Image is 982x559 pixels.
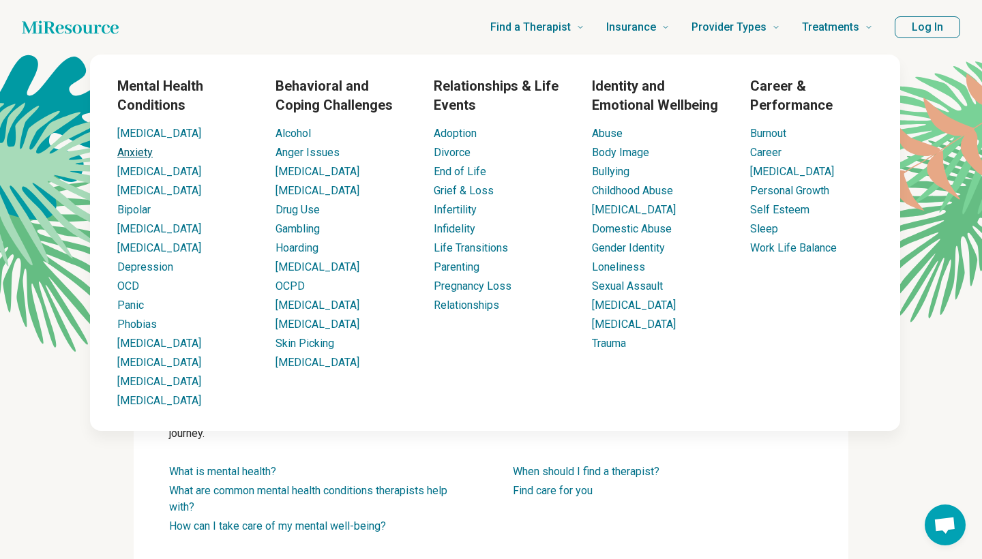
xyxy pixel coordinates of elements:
[895,16,960,38] button: Log In
[750,127,786,140] a: Burnout
[276,146,340,159] a: Anger Issues
[117,165,201,178] a: [MEDICAL_DATA]
[592,127,623,140] a: Abuse
[276,165,359,178] a: [MEDICAL_DATA]
[592,337,626,350] a: Trauma
[8,55,982,431] div: Find a Therapist
[750,184,829,197] a: Personal Growth
[117,279,139,292] a: OCD
[117,356,201,369] a: [MEDICAL_DATA]
[276,184,359,197] a: [MEDICAL_DATA]
[750,203,809,216] a: Self Esteem
[117,260,173,273] a: Depression
[117,222,201,235] a: [MEDICAL_DATA]
[750,146,782,159] a: Career
[592,184,673,197] a: Childhood Abuse
[276,318,359,331] a: [MEDICAL_DATA]
[925,504,966,545] a: Open chat
[169,484,447,513] a: What are common mental health conditions therapists help with?
[434,279,511,292] a: Pregnancy Loss
[592,318,676,331] a: [MEDICAL_DATA]
[117,299,144,312] a: Panic
[117,337,201,350] a: [MEDICAL_DATA]
[117,241,201,254] a: [MEDICAL_DATA]
[169,465,276,478] a: What is mental health?
[592,146,649,159] a: Body Image
[592,165,629,178] a: Bullying
[592,222,672,235] a: Domestic Abuse
[434,76,570,115] h3: Relationships & Life Events
[490,18,571,37] span: Find a Therapist
[434,184,494,197] a: Grief & Loss
[117,203,151,216] a: Bipolar
[592,299,676,312] a: [MEDICAL_DATA]
[434,241,508,254] a: Life Transitions
[513,484,593,497] a: Find care for you
[117,146,153,159] a: Anxiety
[750,76,873,115] h3: Career & Performance
[276,337,334,350] a: Skin Picking
[691,18,767,37] span: Provider Types
[592,241,665,254] a: Gender Identity
[276,76,412,115] h3: Behavioral and Coping Challenges
[276,279,305,292] a: OCPD
[434,127,477,140] a: Adoption
[592,260,645,273] a: Loneliness
[276,356,359,369] a: [MEDICAL_DATA]
[434,260,479,273] a: Parenting
[117,375,201,388] a: [MEDICAL_DATA]
[750,165,834,178] a: [MEDICAL_DATA]
[606,18,656,37] span: Insurance
[750,241,837,254] a: Work Life Balance
[276,260,359,273] a: [MEDICAL_DATA]
[434,203,477,216] a: Infertility
[802,18,859,37] span: Treatments
[117,76,254,115] h3: Mental Health Conditions
[117,394,201,407] a: [MEDICAL_DATA]
[592,203,676,216] a: [MEDICAL_DATA]
[169,519,386,532] a: How can I take care of my mental well-being?
[434,165,486,178] a: End of Life
[276,241,318,254] a: Hoarding
[276,222,320,235] a: Gambling
[276,203,320,216] a: Drug Use
[513,465,659,478] a: When should I find a therapist?
[434,222,475,235] a: Infidelity
[117,127,201,140] a: [MEDICAL_DATA]
[117,184,201,197] a: [MEDICAL_DATA]
[434,146,471,159] a: Divorce
[750,222,778,235] a: Sleep
[592,76,728,115] h3: Identity and Emotional Wellbeing
[592,279,663,292] a: Sexual Assault
[276,299,359,312] a: [MEDICAL_DATA]
[117,318,157,331] a: Phobias
[434,299,499,312] a: Relationships
[22,14,119,41] a: Home page
[276,127,311,140] a: Alcohol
